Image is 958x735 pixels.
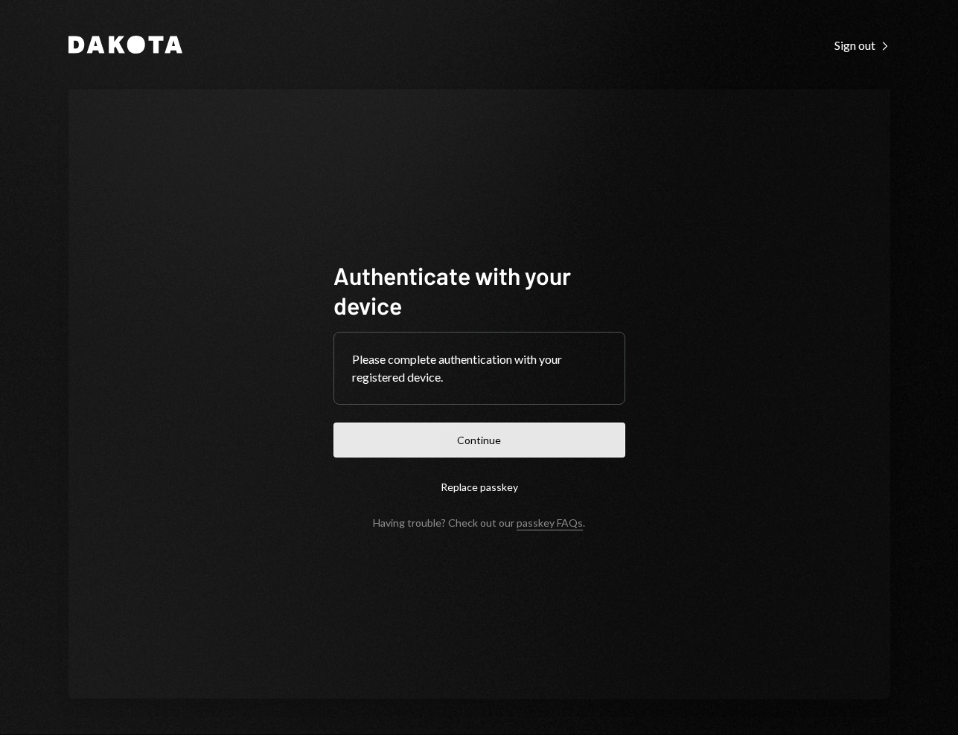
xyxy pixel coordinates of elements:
div: Having trouble? Check out our . [373,516,585,529]
h1: Authenticate with your device [333,260,625,320]
a: passkey FAQs [517,516,583,530]
div: Please complete authentication with your registered device. [352,350,607,386]
div: Sign out [834,38,890,53]
button: Replace passkey [333,469,625,504]
a: Sign out [834,36,890,53]
button: Continue [333,423,625,458]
